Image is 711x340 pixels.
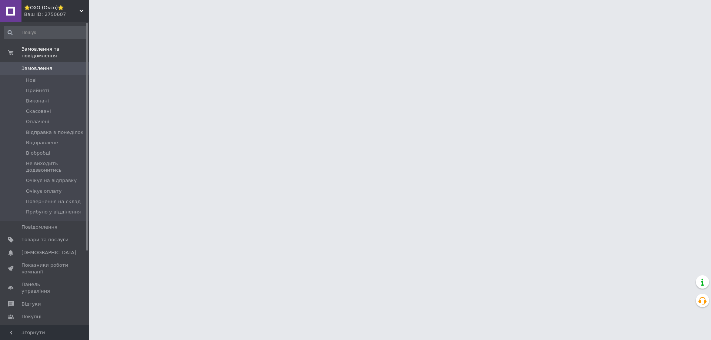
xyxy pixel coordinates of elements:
[26,98,49,104] span: Виконані
[24,4,80,11] span: ⭐OXO (Оксо)⭐
[26,139,58,146] span: Відправлене
[26,198,81,205] span: Повернення на склад
[24,11,89,18] div: Ваш ID: 2750607
[26,188,61,195] span: Очікує оплату
[26,160,87,174] span: Не виходить додзвонитись
[21,46,89,59] span: Замовлення та повідомлення
[26,209,81,215] span: Прибуло у відділення
[21,262,69,275] span: Показники роботи компанії
[21,249,76,256] span: [DEMOGRAPHIC_DATA]
[21,281,69,294] span: Панель управління
[21,224,57,230] span: Повідомлення
[4,26,87,39] input: Пошук
[21,301,41,307] span: Відгуки
[26,177,77,184] span: Очікує на відправку
[26,108,51,115] span: Скасовані
[21,65,52,72] span: Замовлення
[26,150,50,156] span: В обробці
[26,129,83,136] span: Відправка в понеділок
[26,77,37,84] span: Нові
[21,313,41,320] span: Покупці
[21,236,69,243] span: Товари та послуги
[26,87,49,94] span: Прийняті
[26,118,49,125] span: Оплачені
